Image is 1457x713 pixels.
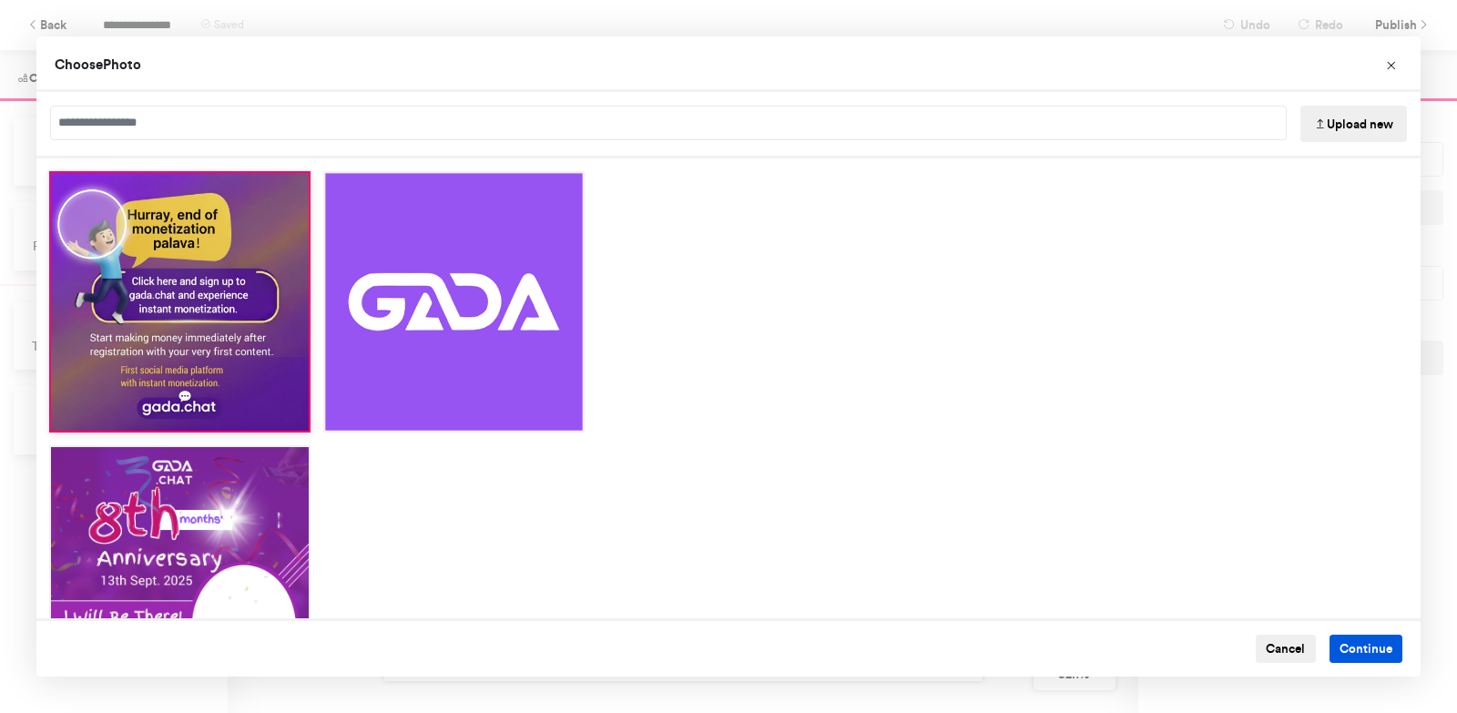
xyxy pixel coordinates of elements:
[1366,622,1435,691] iframe: Drift Widget Chat Controller
[55,56,141,73] span: Choose Photo
[36,36,1421,677] div: Choose Image
[1330,635,1403,664] button: Continue
[1256,635,1316,664] button: Cancel
[1300,106,1407,142] button: Upload new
